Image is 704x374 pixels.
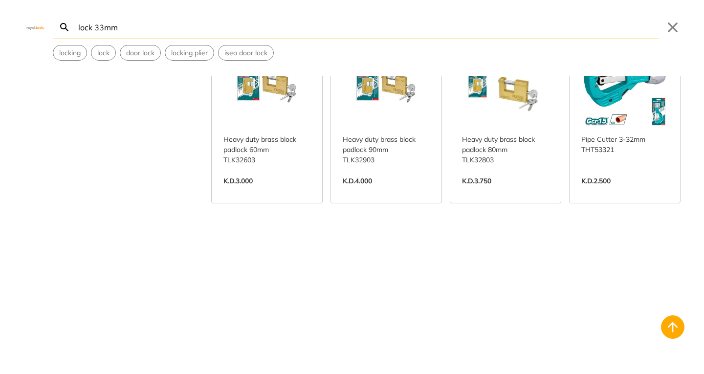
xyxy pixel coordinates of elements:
button: Close [665,20,681,35]
button: Select suggestion: lock [91,45,115,60]
span: door lock [126,48,154,58]
div: Suggestion: lock [91,45,116,61]
button: Back to top [661,315,684,339]
button: Select suggestion: locking [53,45,87,60]
div: Suggestion: iseo door lock [218,45,274,61]
button: Select suggestion: iseo door lock [219,45,273,60]
div: Suggestion: door lock [120,45,161,61]
input: Search… [76,16,659,39]
svg: Back to top [665,319,681,335]
div: Suggestion: locking plier [165,45,214,61]
svg: Search [59,22,70,33]
div: Suggestion: locking [53,45,87,61]
span: iseo door lock [224,48,267,58]
span: locking [59,48,81,58]
button: Select suggestion: door lock [120,45,160,60]
button: Select suggestion: locking plier [165,45,214,60]
span: lock [97,48,110,58]
span: locking plier [171,48,208,58]
img: Close [23,25,47,29]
